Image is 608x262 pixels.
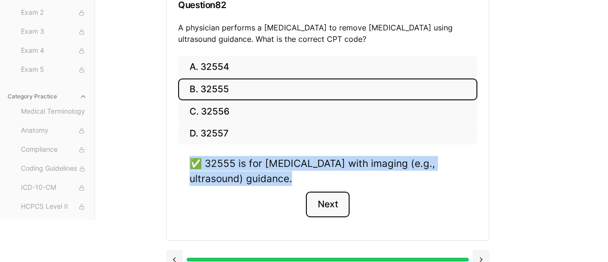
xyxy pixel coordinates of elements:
span: Exam 4 [21,46,87,56]
button: Compliance [17,142,91,157]
span: Exam 2 [21,8,87,18]
button: HCPCS Level II [17,199,91,214]
button: Exam 3 [17,24,91,39]
button: Exam 4 [17,43,91,58]
button: A. 32554 [178,56,477,78]
button: ICD-10-CM [17,180,91,195]
button: Category Practice [4,89,91,104]
span: Anatomy [21,126,87,136]
button: D. 32557 [178,123,477,145]
button: C. 32556 [178,100,477,123]
span: Medical Terminology [21,107,87,117]
span: HCPCS Level II [21,202,87,212]
span: Exam 5 [21,65,87,75]
div: ✅ 32555 is for [MEDICAL_DATA] with imaging (e.g., ultrasound) guidance. [190,156,466,185]
span: Compliance [21,145,87,155]
button: Next [306,192,349,217]
button: Coding Guidelines [17,161,91,176]
button: Medical Terminology [17,104,91,119]
button: Anatomy [17,123,91,138]
button: B. 32555 [178,78,477,101]
p: A physician performs a [MEDICAL_DATA] to remove [MEDICAL_DATA] using ultrasound guidance. What is... [178,22,477,45]
button: Exam 5 [17,62,91,78]
span: Exam 3 [21,27,87,37]
span: ICD-10-CM [21,183,87,193]
button: Exam 2 [17,5,91,20]
span: Coding Guidelines [21,164,87,174]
